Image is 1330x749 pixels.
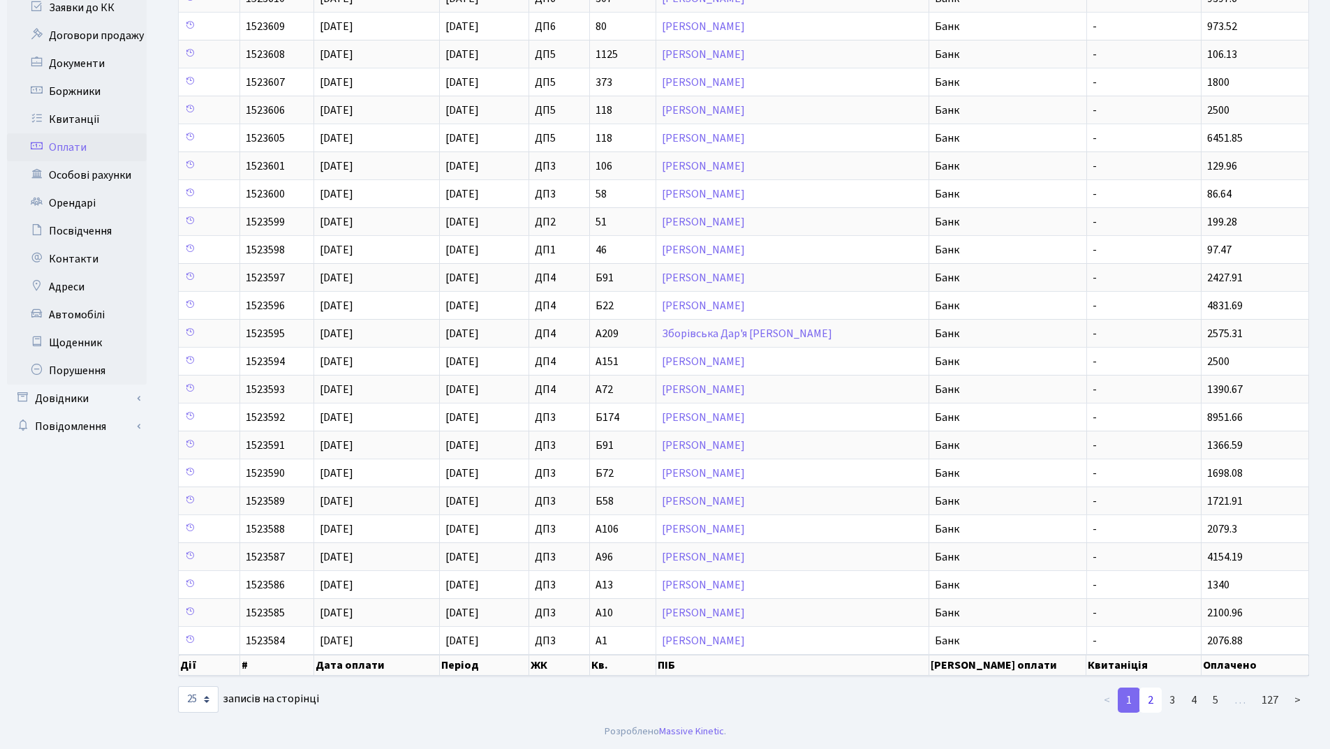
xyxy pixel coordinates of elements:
span: [DATE] [320,521,353,537]
span: Банк [935,300,1081,311]
span: [DATE] [320,242,353,258]
span: - [1093,440,1195,451]
span: Банк [935,384,1081,395]
span: Банк [935,21,1081,32]
a: [PERSON_NAME] [662,382,745,397]
span: ДП3 [535,551,584,563]
a: [PERSON_NAME] [662,633,745,648]
a: 1 [1118,688,1140,713]
span: - [1093,216,1195,228]
a: Орендарі [7,189,147,217]
span: [DATE] [320,186,353,202]
span: 1523597 [246,270,285,285]
span: [DATE] [445,298,479,313]
a: 5 [1204,688,1227,713]
span: ДП3 [535,161,584,172]
span: Банк [935,216,1081,228]
a: Порушення [7,357,147,385]
a: [PERSON_NAME] [662,577,745,593]
span: Банк [935,607,1081,618]
span: - [1093,412,1195,423]
span: 973.52 [1207,19,1237,34]
span: 97.47 [1207,242,1232,258]
span: 1523607 [246,75,285,90]
span: 1698.08 [1207,466,1243,481]
select: записів на сторінці [178,686,219,713]
span: ДП1 [535,244,584,255]
span: - [1093,551,1195,563]
span: Б91 [596,272,649,283]
a: [PERSON_NAME] [662,75,745,90]
span: Банк [935,524,1081,535]
span: 1523589 [246,494,285,509]
span: [DATE] [320,354,353,369]
a: [PERSON_NAME] [662,549,745,565]
span: [DATE] [445,605,479,621]
span: 106.13 [1207,47,1237,62]
span: - [1093,635,1195,646]
a: [PERSON_NAME] [662,186,745,202]
span: Банк [935,496,1081,507]
span: ДП4 [535,328,584,339]
span: ДП5 [535,49,584,60]
span: - [1093,496,1195,507]
span: 1523609 [246,19,285,34]
span: А72 [596,384,649,395]
span: А96 [596,551,649,563]
a: 127 [1253,688,1287,713]
span: ДП2 [535,216,584,228]
span: 1800 [1207,75,1229,90]
span: Б58 [596,496,649,507]
a: [PERSON_NAME] [662,19,745,34]
span: А10 [596,607,649,618]
span: 199.28 [1207,214,1237,230]
a: [PERSON_NAME] [662,605,745,621]
span: 1366.59 [1207,438,1243,453]
span: [DATE] [320,577,353,593]
span: - [1093,272,1195,283]
span: 129.96 [1207,158,1237,174]
span: Банк [935,188,1081,200]
span: ДП3 [535,188,584,200]
span: 2076.88 [1207,633,1243,648]
span: ДП3 [535,635,584,646]
span: [DATE] [320,326,353,341]
span: 2427.91 [1207,270,1243,285]
a: [PERSON_NAME] [662,410,745,425]
span: 2500 [1207,103,1229,118]
span: [DATE] [320,47,353,62]
span: 1523587 [246,549,285,565]
span: 373 [596,77,649,88]
span: 118 [596,105,649,116]
div: Розроблено . [605,724,726,739]
span: [DATE] [445,577,479,593]
span: А1 [596,635,649,646]
span: Банк [935,161,1081,172]
span: - [1093,300,1195,311]
span: [DATE] [445,326,479,341]
span: [DATE] [320,494,353,509]
span: 80 [596,21,649,32]
span: 51 [596,216,649,228]
span: ДП4 [535,356,584,367]
span: ДП6 [535,21,584,32]
span: 2575.31 [1207,326,1243,341]
a: Автомобілі [7,301,147,329]
a: [PERSON_NAME] [662,242,745,258]
span: Банк [935,77,1081,88]
span: Банк [935,133,1081,144]
th: # [240,655,313,676]
span: А106 [596,524,649,535]
span: Банк [935,356,1081,367]
a: [PERSON_NAME] [662,466,745,481]
span: Банк [935,468,1081,479]
span: [DATE] [445,438,479,453]
span: - [1093,356,1195,367]
span: ДП3 [535,468,584,479]
span: 1523600 [246,186,285,202]
a: [PERSON_NAME] [662,494,745,509]
span: Банк [935,49,1081,60]
span: Б91 [596,440,649,451]
a: [PERSON_NAME] [662,298,745,313]
span: Банк [935,579,1081,591]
